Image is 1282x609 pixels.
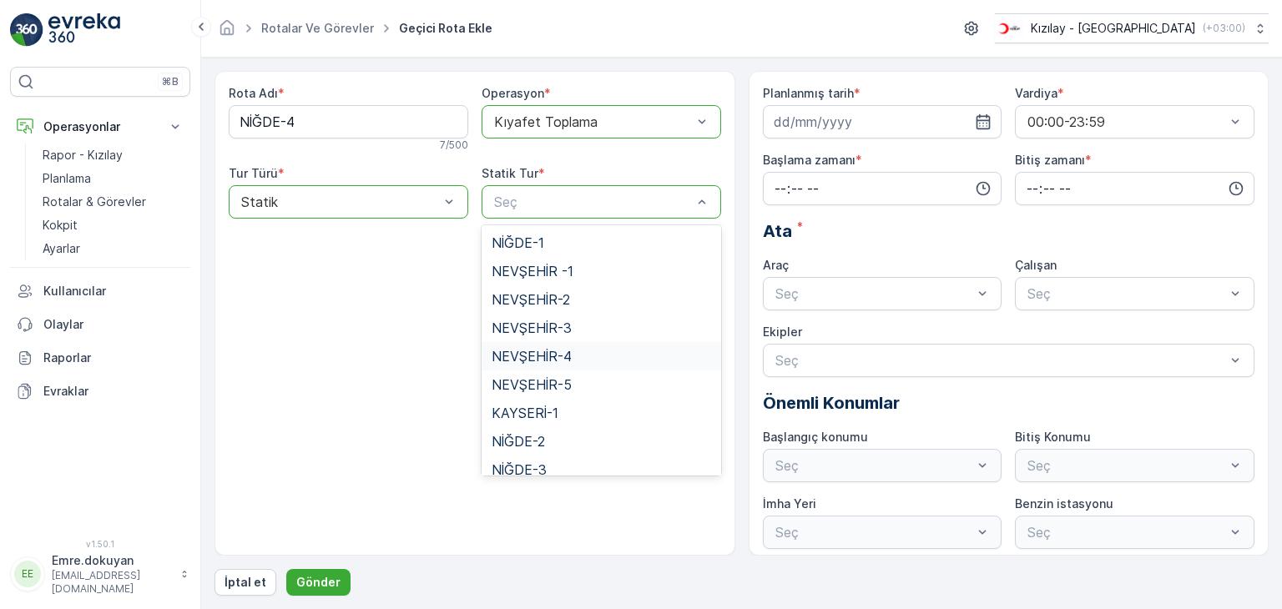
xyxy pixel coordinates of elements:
[43,350,184,366] p: Raporlar
[492,235,544,250] span: NİĞDE-1
[43,217,78,234] p: Kokpit
[763,390,1255,415] p: Önemli Konumlar
[10,110,190,143] button: Operasyonlar
[763,325,802,339] label: Ekipler
[10,552,190,596] button: EEEmre.dokuyan[EMAIL_ADDRESS][DOMAIN_NAME]
[995,19,1024,38] img: k%C4%B1z%C4%B1lay_D5CCths_t1JZB0k.png
[48,13,120,47] img: logo_light-DOdMpM7g.png
[43,316,184,333] p: Olaylar
[10,308,190,341] a: Olaylar
[492,292,570,307] span: NEVŞEHİR-2
[229,166,278,180] label: Tur Türü
[10,341,190,375] a: Raporlar
[482,166,538,180] label: Statik Tur
[482,86,544,100] label: Operasyon
[1027,284,1225,304] p: Seç
[14,561,41,587] div: EE
[10,375,190,408] a: Evraklar
[43,240,80,257] p: Ayarlar
[36,190,190,214] a: Rotalar & Görevler
[296,574,341,591] p: Gönder
[763,430,868,444] label: Başlangıç konumu
[43,383,184,400] p: Evraklar
[396,20,496,37] span: Geçici Rota Ekle
[1203,22,1245,35] p: ( +03:00 )
[229,86,278,100] label: Rota Adı
[43,283,184,299] p: Kullanıcılar
[36,214,190,237] a: Kokpit
[36,237,190,260] a: Ayarlar
[775,350,1226,370] p: Seç
[218,25,236,39] a: Ana Sayfa
[763,219,792,244] span: Ata
[494,192,692,212] p: Seç
[492,264,573,279] span: NEVŞEHİR -1
[763,86,854,100] label: Planlanmış tarih
[492,405,558,420] span: KAYSERİ-1
[43,170,91,187] p: Planlama
[225,574,266,591] p: İptal et
[1015,430,1091,444] label: Bitiş Konumu
[440,138,468,152] p: 7 / 500
[36,167,190,190] a: Planlama
[492,462,547,477] span: NİĞDE-3
[43,147,123,164] p: Rapor - Kızılay
[10,13,43,47] img: logo
[215,569,276,596] button: İptal et
[1015,153,1085,167] label: Bitiş zamanı
[43,118,157,135] p: Operasyonlar
[492,349,572,364] span: NEVŞEHİR-4
[10,274,190,308] a: Kullanıcılar
[763,258,789,272] label: Araç
[261,21,374,35] a: Rotalar ve Görevler
[36,143,190,167] a: Rapor - Kızılay
[10,539,190,549] span: v 1.50.1
[162,75,179,88] p: ⌘B
[43,194,146,210] p: Rotalar & Görevler
[775,284,973,304] p: Seç
[52,569,172,596] p: [EMAIL_ADDRESS][DOMAIN_NAME]
[1015,496,1113,511] label: Benzin istasyonu
[763,496,816,511] label: İmha Yeri
[492,377,572,392] span: NEVŞEHİR-5
[763,153,856,167] label: Başlama zamanı
[763,105,1002,138] input: dd/mm/yyyy
[1015,86,1057,100] label: Vardiya
[492,434,545,449] span: NİĞDE-2
[995,13,1269,43] button: Kızılay - [GEOGRAPHIC_DATA](+03:00)
[286,569,351,596] button: Gönder
[52,552,172,569] p: Emre.dokuyan
[1015,258,1057,272] label: Çalışan
[1031,20,1196,37] p: Kızılay - [GEOGRAPHIC_DATA]
[492,320,572,335] span: NEVŞEHİR-3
